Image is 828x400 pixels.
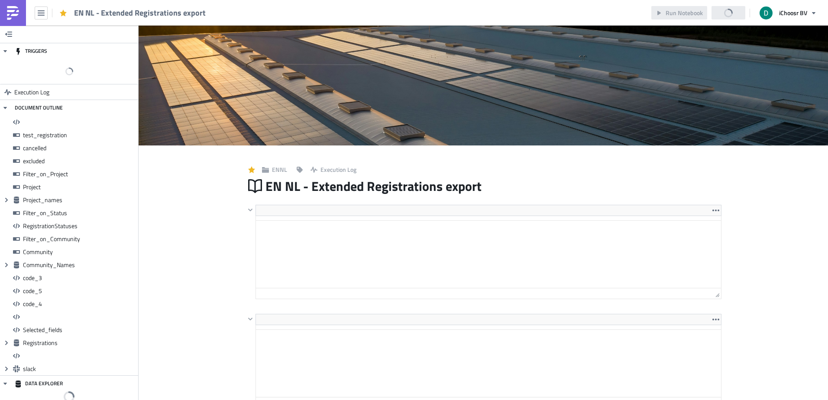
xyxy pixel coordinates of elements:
span: Filter_on_Community [23,235,136,243]
span: RegistrationStatuses [23,222,136,230]
span: Project [23,183,136,191]
button: Execution Log [306,163,361,176]
span: slack [23,365,136,373]
span: Execution Log [320,165,356,174]
button: iChoosr BV [754,3,822,23]
button: ENNL [258,163,291,176]
span: Community_Names [23,261,136,269]
span: Registrations [23,339,136,347]
span: Filter_on_Status [23,209,136,217]
button: Hide content [245,314,256,324]
span: Filter_on_Project [23,170,136,178]
button: Hide content [245,205,256,215]
span: excluded [23,157,136,165]
span: cancelled [23,144,136,152]
span: code_5 [23,287,136,295]
img: Avatar [759,6,773,20]
span: code_3 [23,274,136,282]
span: Run Notebook [666,8,703,17]
button: Share [712,6,745,19]
div: TRIGGERS [15,43,47,59]
span: iChoosr BV [779,8,807,17]
div: DOCUMENT OUTLINE [15,100,63,116]
img: Cover Image [139,26,828,145]
span: ENNL [272,165,287,174]
span: Project_names [23,196,136,204]
span: Execution Log [14,84,49,100]
span: Selected_fields [23,326,136,334]
span: EN NL - Extended Registrations export [265,178,482,194]
span: Community [23,248,136,256]
iframe: Rich Text Area [256,330,721,397]
img: PushMetrics [6,6,20,20]
div: DATA EXPLORER [15,376,63,391]
div: Resize [712,288,721,299]
span: code_4 [23,300,136,308]
button: Run Notebook [651,6,707,19]
iframe: Rich Text Area [256,221,721,288]
span: test_registration [23,131,136,139]
span: EN NL - Extended Registrations export [74,8,207,18]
